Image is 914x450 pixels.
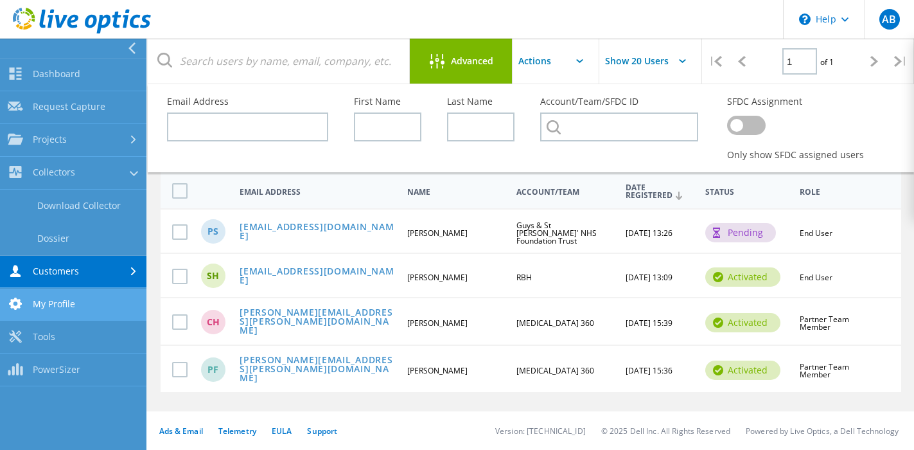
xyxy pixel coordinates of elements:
span: End User [800,272,832,283]
span: Name [407,188,505,196]
a: Ads & Email [159,426,203,437]
li: © 2025 Dell Inc. All Rights Reserved [601,426,730,437]
span: [MEDICAL_DATA] 360 [516,365,594,376]
span: Guys & St [PERSON_NAME]' NHS Foundation Trust [516,220,597,246]
li: Powered by Live Optics, a Dell Technology [746,426,899,437]
span: [MEDICAL_DATA] 360 [516,318,594,328]
span: Date Registered [626,184,694,200]
span: Advanced [451,57,493,66]
div: activated [705,313,780,332]
a: [EMAIL_ADDRESS][DOMAIN_NAME] [240,222,396,242]
span: [DATE] 13:26 [626,228,672,239]
label: First Name [354,97,421,106]
span: PF [207,365,218,374]
a: Support [307,426,337,437]
span: Only show SFDC assigned users [727,150,864,159]
label: Last Name [447,97,514,106]
div: | [702,39,728,84]
span: of 1 [820,57,834,67]
span: AB [882,14,896,24]
div: activated [705,361,780,380]
span: Role [800,188,854,196]
span: CH [207,318,220,327]
a: [PERSON_NAME][EMAIL_ADDRESS][PERSON_NAME][DOMAIN_NAME] [240,355,396,384]
span: [PERSON_NAME] [407,365,468,376]
a: EULA [272,426,292,437]
span: Account/Team [516,188,615,196]
div: | [888,39,914,84]
span: [PERSON_NAME] [407,272,468,283]
span: [DATE] 15:39 [626,318,672,328]
span: [PERSON_NAME] [407,318,468,328]
div: activated [705,267,780,287]
a: Live Optics Dashboard [13,27,151,36]
input: Search users by name, email, company, etc. [148,39,410,84]
span: Status [705,188,789,196]
span: PS [207,227,218,236]
li: Version: [TECHNICAL_ID] [495,426,586,437]
span: Email Address [240,188,396,196]
span: [DATE] 13:09 [626,272,672,283]
span: End User [800,228,832,239]
span: RBH [516,272,532,283]
span: [PERSON_NAME] [407,228,468,239]
a: [EMAIL_ADDRESS][DOMAIN_NAME] [240,267,396,287]
div: pending [705,223,776,242]
span: Partner Team Member [800,361,849,380]
label: Account/Team/SFDC ID [540,97,701,106]
label: Email Address [167,97,328,106]
label: SFDC Assignment [727,97,888,106]
svg: \n [799,14,811,25]
span: [DATE] 15:36 [626,365,672,376]
span: Partner Team Member [800,314,849,332]
span: SH [207,271,219,280]
a: Telemetry [218,426,256,437]
a: [PERSON_NAME][EMAIL_ADDRESS][PERSON_NAME][DOMAIN_NAME] [240,308,396,337]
